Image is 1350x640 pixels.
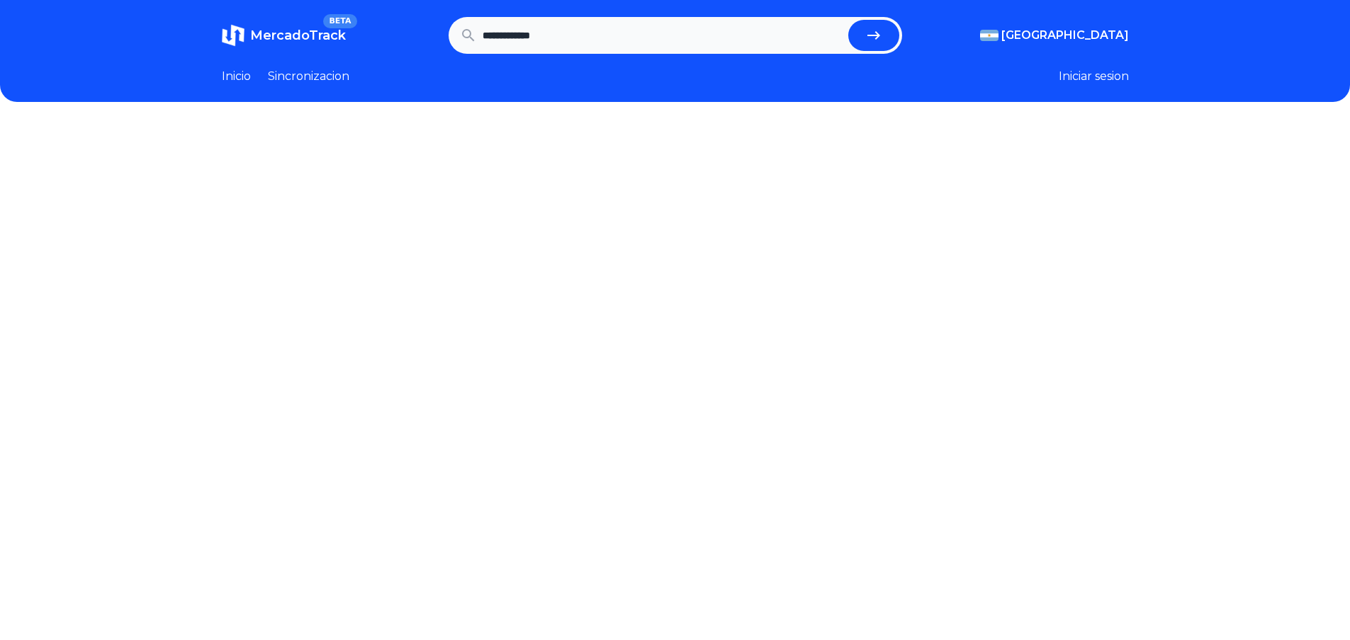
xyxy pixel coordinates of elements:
button: Iniciar sesion [1059,68,1129,85]
img: MercadoTrack [222,24,244,47]
span: MercadoTrack [250,28,346,43]
a: MercadoTrackBETA [222,24,346,47]
button: [GEOGRAPHIC_DATA] [980,27,1129,44]
img: Argentina [980,30,999,41]
span: BETA [323,14,356,28]
span: [GEOGRAPHIC_DATA] [1001,27,1129,44]
a: Inicio [222,68,251,85]
a: Sincronizacion [268,68,349,85]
